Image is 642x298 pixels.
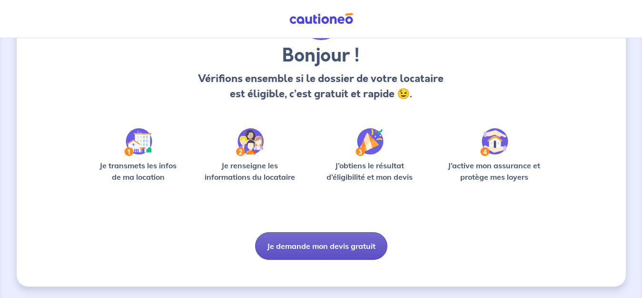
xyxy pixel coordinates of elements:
img: Cautioneo [286,13,357,25]
p: Je transmets les infos de ma location [93,160,184,183]
h3: Bonjour ! [196,44,446,67]
img: /static/c0a346edaed446bb123850d2d04ad552/Step-2.svg [236,128,264,156]
button: Je demande mon devis gratuit [255,232,387,260]
p: J’active mon assurance et protège mes loyers [439,160,550,183]
img: /static/90a569abe86eec82015bcaae536bd8e6/Step-1.svg [124,128,152,156]
p: Je renseigne les informations du locataire [199,160,301,183]
img: /static/bfff1cf634d835d9112899e6a3df1a5d/Step-4.svg [480,128,508,156]
p: J’obtiens le résultat d’éligibilité et mon devis [316,160,424,183]
img: /static/f3e743aab9439237c3e2196e4328bba9/Step-3.svg [356,128,384,156]
p: Vérifions ensemble si le dossier de votre locataire est éligible, c’est gratuit et rapide 😉. [196,71,446,102]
